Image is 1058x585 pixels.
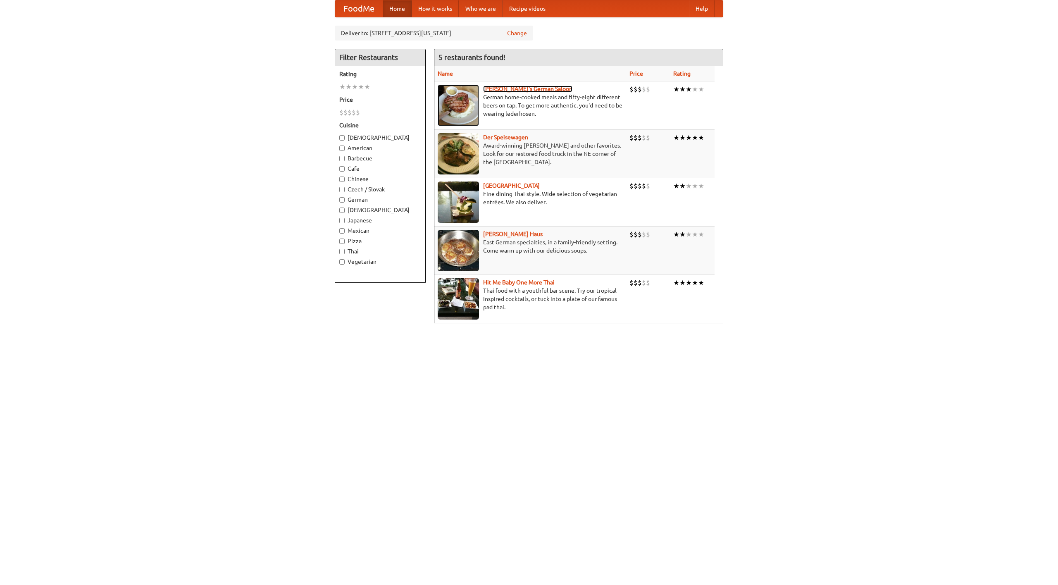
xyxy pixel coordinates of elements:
li: ★ [692,133,698,142]
label: Barbecue [339,154,421,162]
input: Vegetarian [339,259,345,265]
li: $ [646,181,650,191]
li: $ [642,133,646,142]
li: ★ [346,82,352,91]
li: ★ [679,278,686,287]
h5: Price [339,96,421,104]
input: Japanese [339,218,345,223]
a: Price [629,70,643,77]
li: $ [356,108,360,117]
li: $ [629,230,634,239]
li: $ [638,181,642,191]
li: $ [646,85,650,94]
img: babythai.jpg [438,278,479,320]
li: ★ [686,85,692,94]
input: Czech / Slovak [339,187,345,192]
ng-pluralize: 5 restaurants found! [438,53,505,61]
li: $ [634,278,638,287]
li: $ [634,230,638,239]
input: Chinese [339,177,345,182]
li: ★ [679,133,686,142]
li: $ [642,278,646,287]
li: ★ [692,278,698,287]
label: American [339,144,421,152]
label: Vegetarian [339,258,421,266]
label: [DEMOGRAPHIC_DATA] [339,206,421,214]
a: Hit Me Baby One More Thai [483,279,555,286]
p: Fine dining Thai-style. Wide selection of vegetarian entrées. We also deliver. [438,190,623,206]
li: $ [352,108,356,117]
input: American [339,146,345,151]
a: Who we are [459,0,503,17]
li: $ [646,133,650,142]
img: speisewagen.jpg [438,133,479,174]
li: $ [634,181,638,191]
li: $ [629,85,634,94]
a: Name [438,70,453,77]
a: Help [689,0,715,17]
p: Thai food with a youthful bar scene. Try our tropical inspired cocktails, or tuck into a plate of... [438,287,623,311]
li: $ [646,230,650,239]
a: How it works [412,0,459,17]
a: Change [507,29,527,37]
li: $ [638,278,642,287]
input: Barbecue [339,156,345,161]
p: German home-cooked meals and fifty-eight different beers on tap. To get more authentic, you'd nee... [438,93,623,118]
li: ★ [698,278,704,287]
label: Thai [339,247,421,255]
li: ★ [673,278,679,287]
li: ★ [339,82,346,91]
label: Pizza [339,237,421,245]
p: Award-winning [PERSON_NAME] and other favorites. Look for our restored food truck in the NE corne... [438,141,623,166]
label: Chinese [339,175,421,183]
input: Mexican [339,228,345,234]
label: Czech / Slovak [339,185,421,193]
li: ★ [698,133,704,142]
li: ★ [352,82,358,91]
li: ★ [673,230,679,239]
li: $ [339,108,343,117]
li: ★ [673,85,679,94]
input: Pizza [339,239,345,244]
li: $ [629,181,634,191]
div: Deliver to: [STREET_ADDRESS][US_STATE] [335,26,533,41]
img: esthers.jpg [438,85,479,126]
input: Thai [339,249,345,254]
b: [PERSON_NAME] Haus [483,231,543,237]
li: $ [642,230,646,239]
li: $ [634,85,638,94]
p: East German specialties, in a family-friendly setting. Come warm up with our delicious soups. [438,238,623,255]
input: Cafe [339,166,345,172]
li: $ [642,85,646,94]
li: $ [646,278,650,287]
li: ★ [686,278,692,287]
li: ★ [673,181,679,191]
li: ★ [692,181,698,191]
input: [DEMOGRAPHIC_DATA] [339,135,345,141]
h5: Cuisine [339,121,421,129]
li: ★ [692,85,698,94]
a: Recipe videos [503,0,552,17]
label: Japanese [339,216,421,224]
li: ★ [679,85,686,94]
img: satay.jpg [438,181,479,223]
li: ★ [679,230,686,239]
li: ★ [364,82,370,91]
li: ★ [673,133,679,142]
h5: Rating [339,70,421,78]
label: [DEMOGRAPHIC_DATA] [339,134,421,142]
li: ★ [692,230,698,239]
a: FoodMe [335,0,383,17]
li: ★ [698,181,704,191]
li: $ [343,108,348,117]
label: Mexican [339,227,421,235]
li: $ [638,133,642,142]
a: [GEOGRAPHIC_DATA] [483,182,540,189]
li: ★ [686,181,692,191]
input: German [339,197,345,203]
a: Rating [673,70,691,77]
li: $ [638,230,642,239]
li: ★ [686,133,692,142]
